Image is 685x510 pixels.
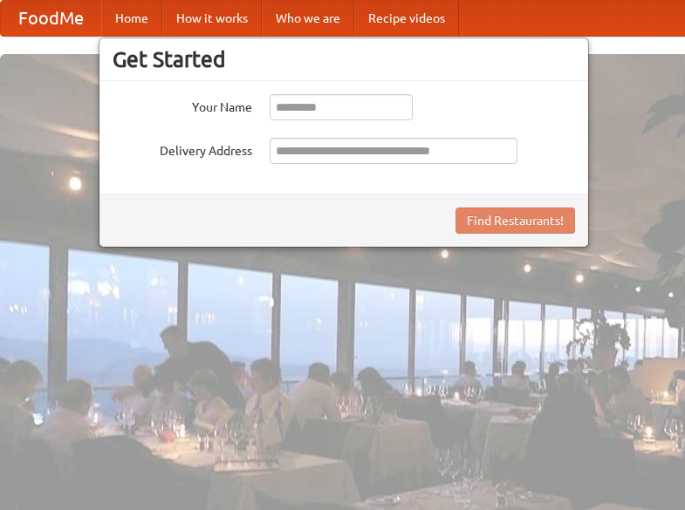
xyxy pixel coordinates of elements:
[262,1,354,36] a: Who we are
[456,207,575,234] button: Find Restaurants!
[113,138,252,160] label: Delivery Address
[101,1,162,36] a: Home
[113,94,252,116] label: Your Name
[162,1,262,36] a: How it works
[354,1,459,36] a: Recipe videos
[1,1,101,36] a: FoodMe
[113,46,575,72] h3: Get Started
